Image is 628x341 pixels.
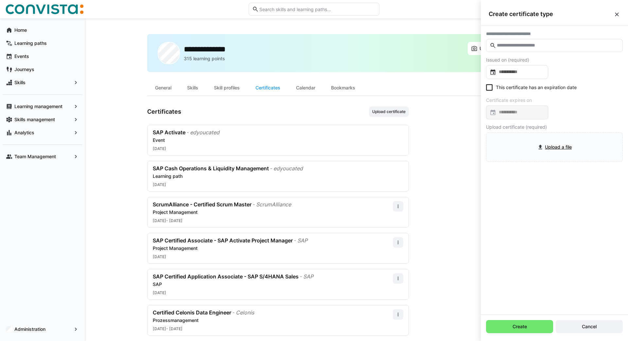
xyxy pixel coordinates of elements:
div: ScrumAlliance - Certified Scrum Master [153,201,252,208]
span: Upload certificate [372,109,406,114]
div: ScrumAlliance [256,201,291,208]
div: [DATE] [153,182,403,187]
div: [DATE] [153,254,393,259]
h3: Certificates [147,108,181,115]
div: SAP [153,281,393,288]
div: SAP Cash Operations & Liquidity Management [153,165,269,172]
div: Skill profiles [206,80,248,96]
div: Skills [179,80,206,96]
div: edyoucated [273,165,303,172]
div: Project Management [153,209,393,216]
button: Cancel [556,320,623,333]
div: SAP Activate [153,129,185,136]
span: Issued on (required) [486,57,529,63]
span: Create [512,323,528,330]
div: SAP [297,237,307,244]
div: - [270,165,272,172]
div: - [300,273,302,280]
div: Celonis [236,309,254,316]
div: [DATE] - [DATE] [153,218,393,223]
button: Upload certificate [369,106,409,117]
input: Search skills and learning paths… [259,6,376,12]
div: Certificates [248,80,288,96]
div: - [253,201,255,208]
div: Prozessmanagement [153,317,393,324]
button: Upload picture [468,42,515,55]
div: edyoucated [190,129,219,136]
div: Project Management [153,245,393,252]
eds-checkbox: This certificate has an expiration date [486,84,577,91]
span: Create certificate type [489,10,614,18]
div: - [294,237,296,244]
div: SAP Certified Associate - SAP Activate Project Manager [153,237,293,244]
div: - [233,309,235,316]
div: Certified Celonis Data Engineer [153,309,231,316]
div: General [147,80,179,96]
button: Create [486,320,553,333]
div: Event [153,137,403,143]
span: Cancel [581,323,598,330]
span: Upload picture [479,45,512,52]
div: [DATE] [153,146,403,151]
div: [DATE] - [DATE] [153,326,393,332]
span: Certificate expires on [486,98,532,103]
div: - [187,129,189,136]
span: Upload certificate (required) [486,124,547,130]
div: Calendar [288,80,323,96]
div: Learning path [153,173,403,180]
div: [DATE] [153,290,393,295]
p: 315 learning points [184,55,225,62]
div: Bookmarks [323,80,363,96]
div: SAP [303,273,313,280]
div: SAP Certified Application Associate - SAP S/4HANA Sales [153,273,299,280]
